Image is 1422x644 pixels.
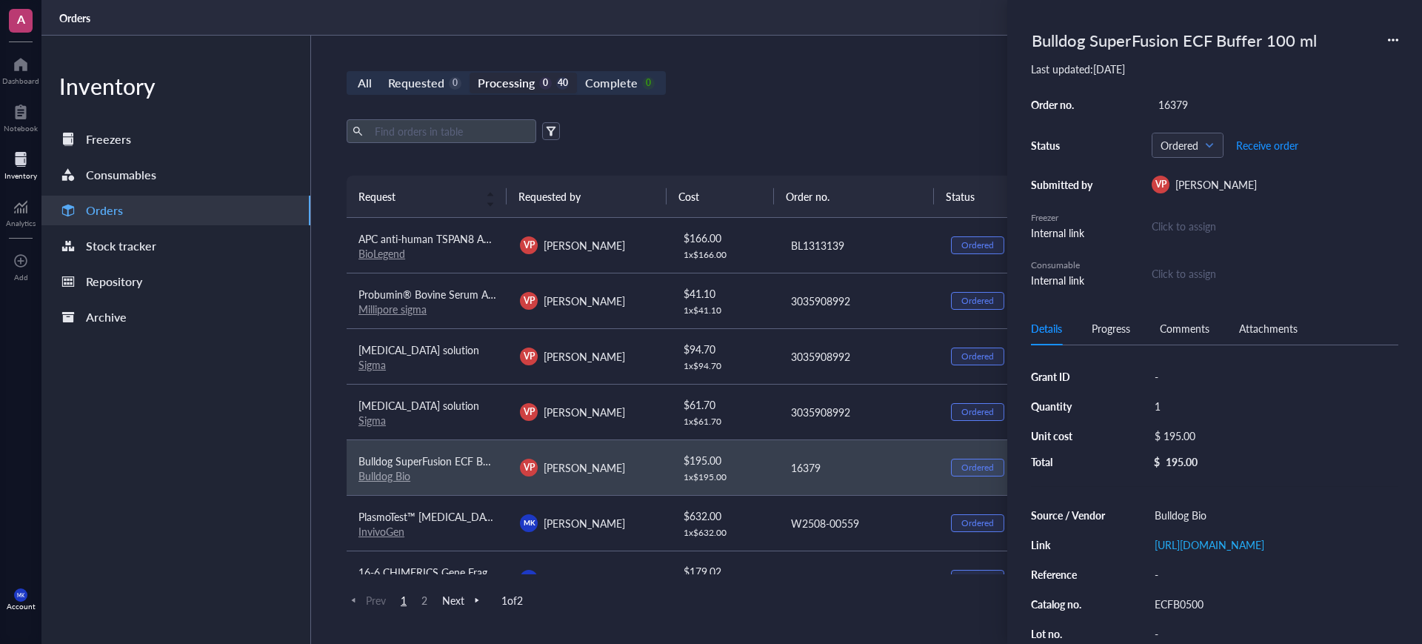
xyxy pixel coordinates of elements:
div: Reference [1031,568,1106,581]
div: segmented control [347,71,666,95]
div: 3035908992 [791,404,927,420]
a: [URL][DOMAIN_NAME] [1155,537,1264,552]
div: Bulldog Bio [1148,505,1398,525]
span: PlasmoTest™ [MEDICAL_DATA] contamination detection kit [358,509,630,524]
div: Attachments [1239,320,1298,336]
a: Millipore sigma [358,302,427,316]
div: Notebook [4,124,38,133]
div: Ordered [961,295,994,307]
span: Bulldog SuperFusion ECF Buffer 100 ml [358,454,540,468]
div: Grant ID [1031,370,1106,383]
div: 0 [449,77,461,90]
div: Inventory [41,71,310,101]
button: Receive order [1235,133,1299,157]
a: Notebook [4,100,38,133]
div: 0 [539,77,552,90]
div: Complete [585,73,637,93]
div: $ 94.70 [684,341,767,357]
div: 1 x $ 94.70 [684,360,767,372]
td: BL1313139 [778,218,939,273]
span: 1 of 2 [501,594,523,607]
div: All [358,73,372,93]
span: [PERSON_NAME] [544,460,625,475]
td: 3035908992 [778,273,939,328]
div: Status [1031,139,1098,152]
div: Orders [86,200,123,221]
span: 2 [415,594,433,607]
div: $ [1154,455,1160,468]
div: $ 195.00 [1148,425,1392,446]
div: - [1148,366,1398,387]
div: Q-536052 [791,571,927,587]
span: [MEDICAL_DATA] solution [358,342,479,357]
a: Analytics [6,195,36,228]
div: Analytics [6,219,36,228]
a: Freezers [41,125,310,154]
div: Unit cost [1031,429,1106,442]
div: 1 x $ 61.70 [684,416,767,428]
span: VP [524,294,535,308]
span: MK [17,592,24,598]
span: Receive order [1236,139,1298,151]
div: Internal link [1031,225,1098,241]
div: Freezer [1031,211,1098,225]
span: VP [524,405,535,419]
span: Probumin® Bovine Serum Albumin Universal Grade [358,287,594,302]
td: 3035908992 [778,328,939,384]
span: [PERSON_NAME] [544,238,625,253]
div: $ 195.00 [684,452,767,468]
span: MK [524,517,535,528]
div: $ 41.10 [684,285,767,302]
span: Prev [347,594,386,607]
div: Ordered [961,517,994,529]
div: Lot no. [1031,627,1106,640]
span: 16-6 CHIMERICS Gene Fragments Without Adapters (2 items) [358,565,644,580]
span: VP [1155,178,1166,191]
a: Dashboard [2,53,39,85]
div: BL1313139 [791,237,927,253]
span: Next [442,594,484,607]
div: Dashboard [2,76,39,85]
div: 1 x $ 632.00 [684,527,767,539]
div: Submitted by [1031,178,1098,191]
div: Consumable [1031,259,1098,272]
span: [PERSON_NAME] [1175,177,1257,192]
div: Total [1031,455,1106,468]
div: Quantity [1031,399,1106,413]
span: APC anti-human TSPAN8 Antibody [358,231,518,246]
span: [PERSON_NAME] [544,405,625,419]
div: Link [1031,538,1106,551]
a: Sigma [358,357,386,372]
th: Status [934,176,1041,217]
div: Source / Vendor [1031,508,1106,522]
span: [PERSON_NAME] [544,516,625,531]
th: Order no. [774,176,934,217]
div: 0 [642,77,655,90]
div: Processing [478,73,535,93]
a: Orders [59,11,93,24]
a: Consumables [41,160,310,190]
span: VP [524,350,535,363]
div: Internal link [1031,272,1098,288]
div: Ordered [961,573,994,585]
td: W2508-00559 [778,495,939,551]
div: Consumables [86,165,156,185]
input: Find orders in table [369,120,530,142]
span: VP [524,461,535,474]
td: 16379 [778,439,939,495]
div: Bulldog SuperFusion ECF Buffer 100 ml [1025,24,1323,56]
div: 16379 [791,459,927,476]
th: Request [347,176,507,217]
div: Repository [86,271,142,292]
div: 16379 [1152,94,1398,115]
div: W2508-00559 [791,515,927,531]
div: $ 61.70 [684,396,767,413]
div: 1 [1148,396,1398,416]
div: Click to assign [1152,218,1398,234]
div: Details [1031,320,1062,336]
div: $ 632.00 [684,508,767,524]
span: Ordered [1161,139,1212,152]
th: Cost [667,176,773,217]
span: VP [524,239,535,252]
span: A [17,10,25,28]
